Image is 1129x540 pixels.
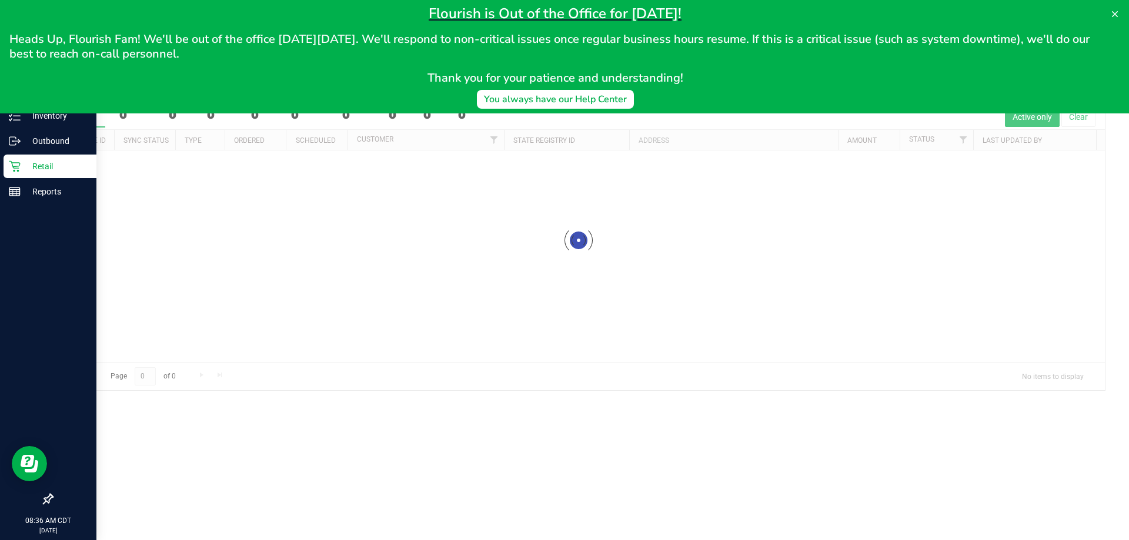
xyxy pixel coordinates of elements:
[21,159,91,173] p: Retail
[21,185,91,199] p: Reports
[9,135,21,147] inline-svg: Outbound
[5,515,91,526] p: 08:36 AM CDT
[9,186,21,197] inline-svg: Reports
[21,134,91,148] p: Outbound
[9,160,21,172] inline-svg: Retail
[429,4,682,23] span: Flourish is Out of the Office for [DATE]!
[9,31,1093,62] span: Heads Up, Flourish Fam! We'll be out of the office [DATE][DATE]. We'll respond to non-critical is...
[12,446,47,481] iframe: Resource center
[21,109,91,123] p: Inventory
[484,92,627,106] div: You always have our Help Center
[9,110,21,122] inline-svg: Inventory
[427,70,683,86] span: Thank you for your patience and understanding!
[5,526,91,535] p: [DATE]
